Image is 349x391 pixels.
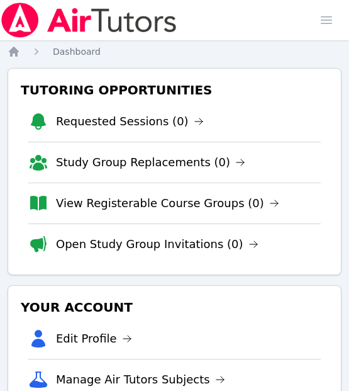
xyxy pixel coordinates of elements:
[56,195,279,212] a: View Registerable Course Groups (0)
[56,113,204,130] a: Requested Sessions (0)
[56,371,225,388] a: Manage Air Tutors Subjects
[56,235,258,253] a: Open Study Group Invitations (0)
[56,154,245,171] a: Study Group Replacements (0)
[18,296,331,319] h3: Your Account
[53,45,101,58] a: Dashboard
[53,47,101,57] span: Dashboard
[56,330,132,348] a: Edit Profile
[18,79,331,101] h3: Tutoring Opportunities
[8,45,341,58] nav: Breadcrumb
